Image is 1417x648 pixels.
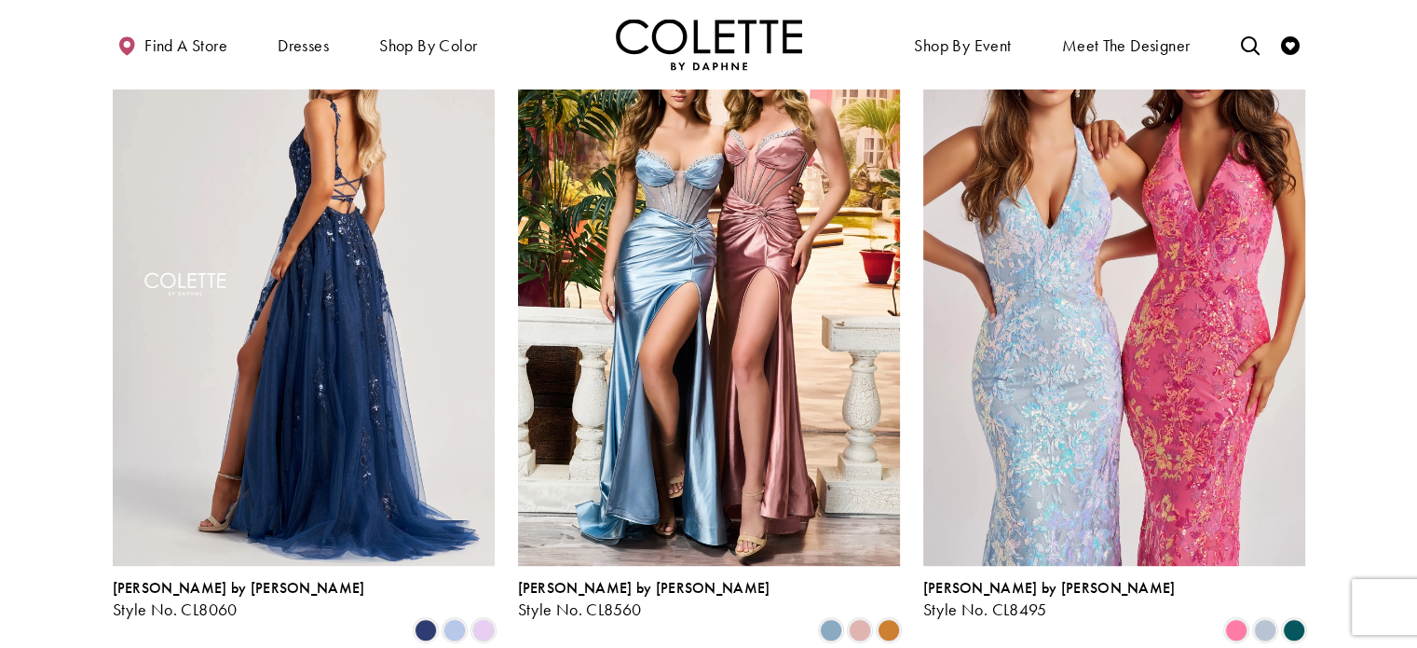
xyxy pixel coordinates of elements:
[923,580,1176,619] div: Colette by Daphne Style No. CL8495
[923,578,1176,598] span: [PERSON_NAME] by [PERSON_NAME]
[375,19,482,70] span: Shop by color
[144,36,227,55] span: Find a store
[443,619,466,641] i: Bluebell
[113,580,365,619] div: Colette by Daphne Style No. CL8060
[1283,619,1305,641] i: Spruce
[518,580,770,619] div: Colette by Daphne Style No. CL8560
[379,36,477,55] span: Shop by color
[820,619,842,641] i: Dusty Blue
[113,9,495,565] a: Visit Colette by Daphne Style No. CL8060 Page
[1225,619,1247,641] i: Cotton Candy
[923,9,1305,565] a: Visit Colette by Daphne Style No. CL8495 Page
[616,19,802,70] img: Colette by Daphne
[278,36,329,55] span: Dresses
[518,578,770,598] span: [PERSON_NAME] by [PERSON_NAME]
[113,599,238,620] span: Style No. CL8060
[878,619,900,641] i: Bronze
[472,619,495,641] i: Lilac
[914,36,1011,55] span: Shop By Event
[1062,36,1191,55] span: Meet the designer
[923,599,1047,620] span: Style No. CL8495
[113,578,365,598] span: [PERSON_NAME] by [PERSON_NAME]
[1254,619,1276,641] i: Ice Blue
[1235,19,1263,70] a: Toggle search
[273,19,334,70] span: Dresses
[1057,19,1195,70] a: Meet the designer
[518,9,900,565] a: Visit Colette by Daphne Style No. CL8560 Page
[113,19,232,70] a: Find a store
[518,599,642,620] span: Style No. CL8560
[1276,19,1304,70] a: Check Wishlist
[849,619,871,641] i: Dusty Pink
[909,19,1015,70] span: Shop By Event
[415,619,437,641] i: Navy Blue
[616,19,802,70] a: Visit Home Page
